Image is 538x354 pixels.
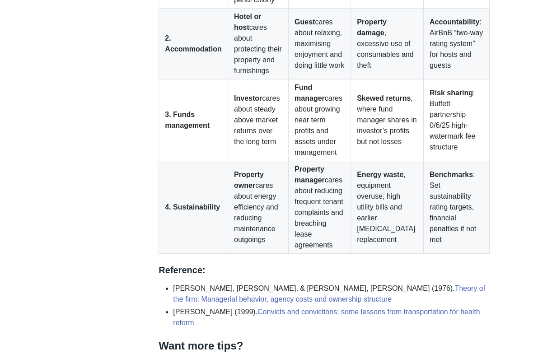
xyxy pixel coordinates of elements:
[357,18,387,37] strong: Property damage
[430,171,473,178] strong: Benchmarks
[357,171,403,178] strong: Energy waste
[295,84,325,102] strong: Fund manager
[351,161,424,253] td: , equipment overuse, high utility bills and earlier [MEDICAL_DATA] replacement
[289,161,351,253] td: cares about reducing frequent tenant complaints and breaching lease agreements
[234,94,262,102] strong: Investor
[234,13,261,31] strong: Hotel or host
[173,283,489,305] li: [PERSON_NAME], [PERSON_NAME], & [PERSON_NAME], [PERSON_NAME] (1976).
[430,89,473,97] strong: Risk sharing
[351,79,424,161] td: , where fund manager shares in investor’s profits but not losses
[295,18,315,26] strong: Guest
[234,171,264,189] strong: Property owner
[228,161,289,253] td: cares about energy efficiency and reducing maintenance outgoings
[430,18,479,26] strong: Accountability
[173,308,480,326] a: Convicts and convictions: some lessons from transportation for health reform
[173,284,485,303] a: Theory of the firm: Managerial behavior, agency costs and ownership structure
[295,165,325,184] strong: Property manager
[289,8,351,79] td: cares about relaxing, maximising enjoyment and doing little work
[357,94,411,102] strong: Skewed returns
[228,8,289,79] td: cares about protecting their property and furnishings
[165,111,210,129] strong: 3. Funds management
[159,265,489,276] h3: Reference:
[173,307,489,328] li: [PERSON_NAME] (1999).
[424,79,490,161] td: : Buffett partnership 0/6/25 high-watermark fee structure
[165,203,220,211] strong: 4. Sustainability
[351,8,424,79] td: , excessive use of consumables and theft
[424,161,490,253] td: : Set sustainability rating targets, financial penalties if not met
[289,79,351,161] td: cares about growing near term profits and assets under management
[165,34,221,53] strong: 2. Accommodation
[228,79,289,161] td: cares about steady above market returns over the long term
[424,8,490,79] td: : AirBnB “two-way rating system” for hosts and guests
